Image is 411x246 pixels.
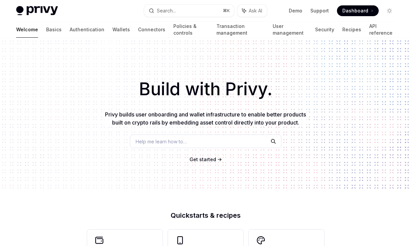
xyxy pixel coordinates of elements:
a: Connectors [138,22,165,38]
a: Support [310,7,329,14]
span: Ask AI [249,7,262,14]
a: User management [273,22,307,38]
a: Security [315,22,334,38]
a: Demo [289,7,302,14]
a: Get started [190,156,216,163]
h2: Quickstarts & recipes [87,212,324,219]
a: Transaction management [216,22,265,38]
a: API reference [369,22,395,38]
a: Authentication [70,22,104,38]
button: Ask AI [237,5,267,17]
span: Privy builds user onboarding and wallet infrastructure to enable better products built on crypto ... [105,111,306,126]
button: Search...⌘K [144,5,234,17]
h1: Build with Privy. [11,76,400,102]
a: Recipes [342,22,361,38]
button: Toggle dark mode [384,5,395,16]
a: Dashboard [337,5,379,16]
div: Search... [157,7,176,15]
a: Wallets [112,22,130,38]
a: Policies & controls [173,22,208,38]
a: Welcome [16,22,38,38]
a: Basics [46,22,62,38]
img: light logo [16,6,58,15]
span: Help me learn how to… [136,138,187,145]
span: Get started [190,156,216,162]
span: Dashboard [342,7,368,14]
span: ⌘ K [223,8,230,13]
